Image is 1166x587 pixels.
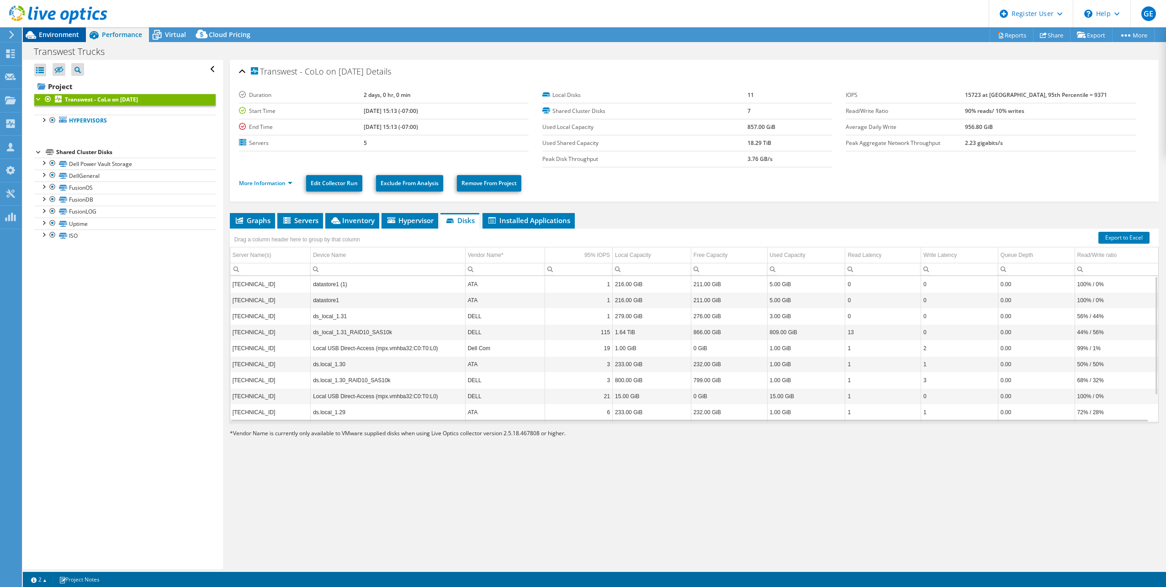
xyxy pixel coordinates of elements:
[691,276,767,292] td: Column Free Capacity, Value 211.00 GiB
[34,181,216,193] a: FusionOS
[1075,388,1158,404] td: Column Read/Write ratio, Value 100% / 0%
[691,292,767,308] td: Column Free Capacity, Value 211.00 GiB
[998,356,1075,372] td: Column Queue Depth, Value 0.00
[465,292,545,308] td: Column Vendor Name*, Value ATA
[465,247,545,263] td: Vendor Name* Column
[846,91,965,100] label: IOPS
[1033,28,1071,42] a: Share
[613,372,691,388] td: Column Local Capacity, Value 800.00 GiB
[1001,250,1033,261] div: Queue Depth
[747,139,771,147] b: 18.29 TiB
[613,263,691,275] td: Column Local Capacity, Filter cell
[921,263,998,275] td: Column Write Latency, Filter cell
[311,292,466,308] td: Column Device Name, Value datastore1
[251,67,364,76] span: Transwest - CoLo on [DATE]
[921,388,998,404] td: Column Write Latency, Value 0
[465,372,545,388] td: Column Vendor Name*, Value DELL
[386,216,434,225] span: Hypervisor
[691,356,767,372] td: Column Free Capacity, Value 232.00 GiB
[311,263,466,275] td: Column Device Name, Filter cell
[311,276,466,292] td: Column Device Name, Value datastore1 (1)
[230,229,1159,423] div: Data grid
[34,218,216,229] a: Uptime
[691,308,767,324] td: Column Free Capacity, Value 276.00 GiB
[767,263,845,275] td: Column Used Capacity, Filter cell
[921,276,998,292] td: Column Write Latency, Value 0
[230,340,311,356] td: Column Server Name(s), Value 10.0.1.31
[1075,356,1158,372] td: Column Read/Write ratio, Value 50% / 50%
[845,356,921,372] td: Column Read Latency, Value 1
[1075,263,1158,275] td: Column Read/Write ratio, Filter cell
[691,247,767,263] td: Free Capacity Column
[34,115,216,127] a: Hypervisors
[230,308,311,324] td: Column Server Name(s), Value 10.0.1.31
[747,123,775,131] b: 857.00 GiB
[56,147,216,158] div: Shared Cluster Disks
[767,247,845,263] td: Used Capacity Column
[230,263,311,275] td: Column Server Name(s), Filter cell
[767,356,845,372] td: Column Used Capacity, Value 1.00 GiB
[921,292,998,308] td: Column Write Latency, Value 0
[921,404,998,420] td: Column Write Latency, Value 1
[311,340,466,356] td: Column Device Name, Value Local USB Direct-Access (mpx.vmhba32:C0:T0:L0)
[545,388,613,404] td: Column 95% IOPS, Value 21
[691,263,767,275] td: Column Free Capacity, Filter cell
[613,324,691,340] td: Column Local Capacity, Value 1.64 TiB
[102,30,142,39] span: Performance
[990,28,1033,42] a: Reports
[545,356,613,372] td: Column 95% IOPS, Value 3
[34,170,216,181] a: DellGeneral
[998,324,1075,340] td: Column Queue Depth, Value 0.00
[613,404,691,420] td: Column Local Capacity, Value 233.00 GiB
[965,139,1003,147] b: 2.23 gigabits/s
[1075,372,1158,388] td: Column Read/Write ratio, Value 68% / 32%
[465,404,545,420] td: Column Vendor Name*, Value ATA
[465,308,545,324] td: Column Vendor Name*, Value DELL
[694,250,728,261] div: Free Capacity
[545,308,613,324] td: Column 95% IOPS, Value 1
[767,388,845,404] td: Column Used Capacity, Value 15.00 GiB
[923,250,957,261] div: Write Latency
[747,91,754,99] b: 11
[846,123,965,132] label: Average Daily Write
[691,388,767,404] td: Column Free Capacity, Value 0 GiB
[465,340,545,356] td: Column Vendor Name*, Value Dell Com
[845,247,921,263] td: Read Latency Column
[584,250,610,261] div: 95% IOPS
[468,250,503,261] div: Vendor Name*
[311,356,466,372] td: Column Device Name, Value ds.local_1.30
[998,372,1075,388] td: Column Queue Depth, Value 0.00
[845,308,921,324] td: Column Read Latency, Value 0
[311,404,466,420] td: Column Device Name, Value ds.local_1.29
[311,372,466,388] td: Column Device Name, Value ds.local_1.30_RAID10_SAS10k
[613,388,691,404] td: Column Local Capacity, Value 15.00 GiB
[1070,28,1113,42] a: Export
[30,47,119,57] h1: Transwest Trucks
[34,79,216,94] a: Project
[25,574,53,585] a: 2
[845,404,921,420] td: Column Read Latency, Value 1
[1075,292,1158,308] td: Column Read/Write ratio, Value 100% / 0%
[1075,324,1158,340] td: Column Read/Write ratio, Value 44% / 56%
[311,308,466,324] td: Column Device Name, Value ds_local_1.31
[767,372,845,388] td: Column Used Capacity, Value 1.00 GiB
[767,276,845,292] td: Column Used Capacity, Value 5.00 GiB
[542,155,747,164] label: Peak Disk Throughput
[1075,308,1158,324] td: Column Read/Write ratio, Value 56% / 44%
[364,139,367,147] b: 5
[845,388,921,404] td: Column Read Latency, Value 1
[965,91,1107,99] b: 15723 at [GEOGRAPHIC_DATA], 95th Percentile = 9371
[364,107,418,115] b: [DATE] 15:13 (-07:00)
[465,356,545,372] td: Column Vendor Name*, Value ATA
[239,91,364,100] label: Duration
[921,324,998,340] td: Column Write Latency, Value 0
[998,292,1075,308] td: Column Queue Depth, Value 0.00
[615,250,651,261] div: Local Capacity
[465,324,545,340] td: Column Vendor Name*, Value DELL
[1141,6,1156,21] span: GE
[311,247,466,263] td: Device Name Column
[965,123,993,131] b: 956.80 GiB
[691,340,767,356] td: Column Free Capacity, Value 0 GiB
[747,155,773,163] b: 3.76 GB/s
[34,229,216,241] a: ISO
